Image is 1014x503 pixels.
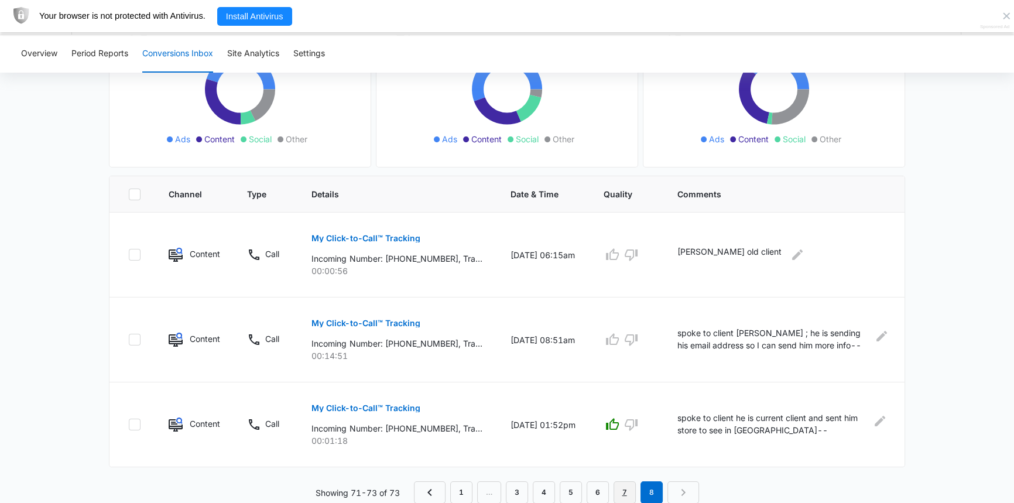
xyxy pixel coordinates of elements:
span: Other [286,133,307,145]
button: Settings [293,35,325,73]
button: Edit Comments [875,412,886,430]
p: 00:00:56 [311,265,482,277]
button: Conversions Inbox [142,35,213,73]
td: [DATE] 06:15am [496,213,589,297]
span: Ads [709,133,724,145]
button: My Click-to-Call™ Tracking [311,309,420,337]
button: My Click-to-Call™ Tracking [311,224,420,252]
span: Ads [175,133,190,145]
p: My Click-to-Call™ Tracking [311,404,420,412]
p: Content [190,248,219,260]
span: Other [553,133,574,145]
p: Incoming Number: [PHONE_NUMBER], Tracking Number: [PHONE_NUMBER], Ring To: [PHONE_NUMBER], Caller... [311,422,482,434]
span: Quality [603,188,632,200]
span: Channel [169,188,202,200]
p: Incoming Number: [PHONE_NUMBER], Tracking Number: [PHONE_NUMBER], Ring To: [PHONE_NUMBER], Caller... [311,252,482,265]
p: 00:14:51 [311,350,482,362]
span: Social [516,133,539,145]
button: Period Reports [71,35,128,73]
p: Content [190,418,219,430]
td: [DATE] 08:51am [496,297,589,382]
p: spoke to client he is current client and sent him store to see in [GEOGRAPHIC_DATA]--[PERSON_NAME] [677,412,867,438]
span: Content [204,133,235,145]
p: My Click-to-Call™ Tracking [311,234,420,242]
p: 00:01:18 [311,434,482,447]
button: Overview [21,35,57,73]
span: Content [738,133,769,145]
p: Showing 71-73 of 73 [316,487,400,499]
span: Type [247,188,266,200]
span: Comments [677,188,869,200]
p: My Click-to-Call™ Tracking [311,319,420,327]
button: My Click-to-Call™ Tracking [311,394,420,422]
td: [DATE] 01:52pm [496,382,589,467]
p: Content [190,333,219,345]
p: spoke to client [PERSON_NAME] ; he is sending his email address so I can send him more info--very... [677,327,870,353]
p: Incoming Number: [PHONE_NUMBER], Tracking Number: [PHONE_NUMBER], Ring To: [PHONE_NUMBER], Caller... [311,337,482,350]
p: [PERSON_NAME] old client [677,245,781,264]
span: Content [471,133,502,145]
span: Details [311,188,465,200]
p: Call [265,248,279,260]
button: Edit Comments [878,327,886,345]
span: Ads [442,133,457,145]
p: Call [265,333,279,345]
span: Social [783,133,806,145]
p: Call [265,418,279,430]
button: Site Analytics [227,35,279,73]
span: Social [249,133,272,145]
button: Edit Comments [788,245,807,264]
span: Date & Time [510,188,558,200]
span: Other [820,133,841,145]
